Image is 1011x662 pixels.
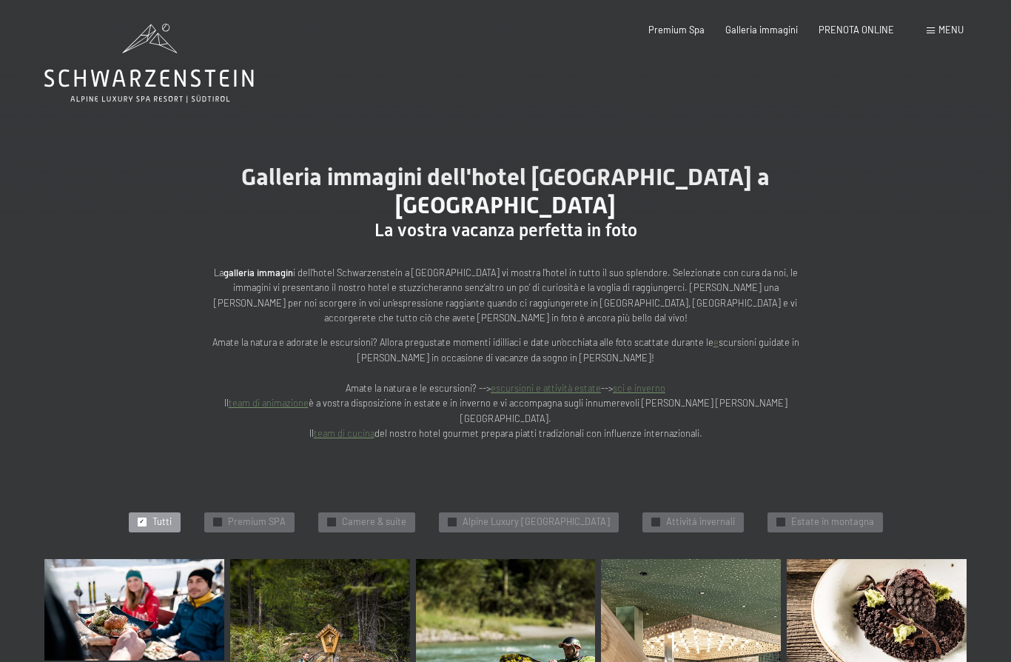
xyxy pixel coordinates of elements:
[229,397,309,409] a: team di animazione
[819,24,894,36] a: PRENOTA ONLINE
[449,518,454,526] span: ✓
[224,267,293,278] strong: galleria immagin
[228,515,286,529] span: Premium SPA
[653,518,658,526] span: ✓
[713,336,719,348] a: e
[209,265,802,326] p: La i dell’hotel Schwarzenstein a [GEOGRAPHIC_DATA] vi mostra l’hotel in tutto il suo splendore. S...
[648,24,705,36] a: Premium Spa
[44,559,224,661] img: Immagini
[241,163,770,219] span: Galleria immagini dell'hotel [GEOGRAPHIC_DATA] a [GEOGRAPHIC_DATA]
[725,24,798,36] a: Galleria immagini
[314,427,374,439] a: team di cucina
[491,382,601,394] a: escursioni e attività estate
[342,515,406,529] span: Camere & suite
[613,382,665,394] a: sci e inverno
[329,518,334,526] span: ✓
[938,24,964,36] span: Menu
[215,518,220,526] span: ✓
[374,220,637,241] span: La vostra vacanza perfetta in foto
[666,515,735,529] span: Attivitá invernali
[778,518,783,526] span: ✓
[463,515,610,529] span: Alpine Luxury [GEOGRAPHIC_DATA]
[152,515,172,529] span: Tutti
[209,335,802,441] p: Amate la natura e adorate le escursioni? Allora pregustate momenti idilliaci e date un’occhiata a...
[139,518,144,526] span: ✓
[791,515,874,529] span: Estate in montagna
